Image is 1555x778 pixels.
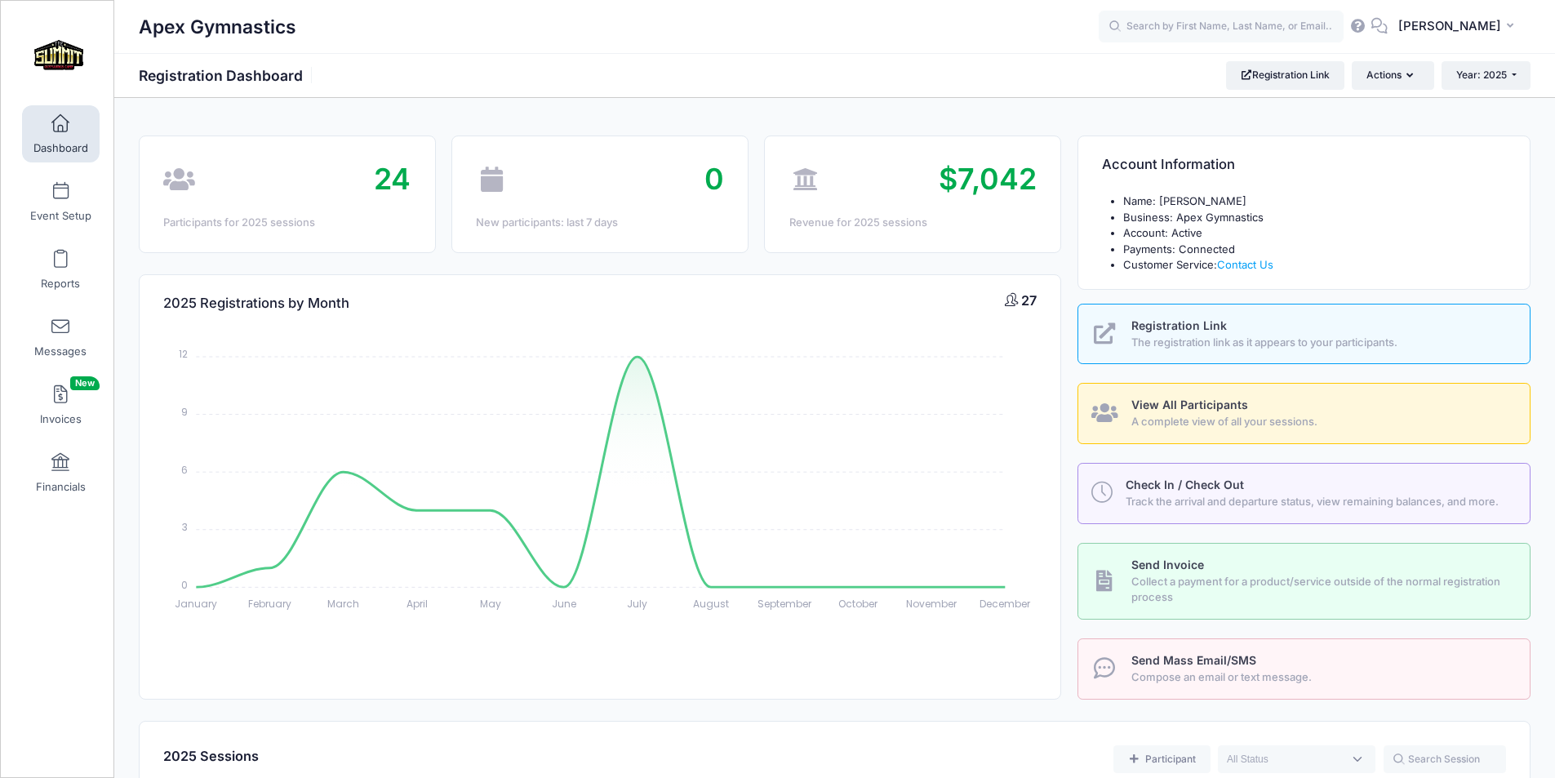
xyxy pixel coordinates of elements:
tspan: February [248,597,291,611]
tspan: November [906,597,957,611]
tspan: May [480,597,501,611]
span: Compose an email or text message. [1131,669,1512,686]
div: Revenue for 2025 sessions [789,215,1037,231]
span: A complete view of all your sessions. [1131,414,1512,430]
button: Actions [1352,61,1433,89]
span: Financials [36,480,86,494]
span: Collect a payment for a product/service outside of the normal registration process [1131,574,1512,606]
span: Year: 2025 [1456,69,1507,81]
a: Check In / Check Out Track the arrival and departure status, view remaining balances, and more. [1077,463,1531,524]
a: InvoicesNew [22,376,100,433]
tspan: 6 [182,462,189,476]
tspan: April [407,597,428,611]
span: 0 [704,161,724,197]
span: Event Setup [30,209,91,223]
a: Send Mass Email/SMS Compose an email or text message. [1077,638,1531,700]
span: Track the arrival and departure status, view remaining balances, and more. [1126,494,1511,510]
tspan: March [327,597,359,611]
tspan: 0 [182,577,189,591]
h4: 2025 Registrations by Month [163,280,349,327]
span: 27 [1021,292,1037,309]
tspan: October [838,597,878,611]
tspan: September [758,597,812,611]
div: Participants for 2025 sessions [163,215,411,231]
tspan: 9 [182,405,189,419]
a: Reports [22,241,100,298]
span: The registration link as it appears to your participants. [1131,335,1512,351]
li: Account: Active [1123,225,1506,242]
h1: Registration Dashboard [139,67,317,84]
tspan: December [980,597,1032,611]
a: View All Participants A complete view of all your sessions. [1077,383,1531,444]
span: $7,042 [939,161,1037,197]
span: Send Mass Email/SMS [1131,653,1256,667]
a: Send Invoice Collect a payment for a product/service outside of the normal registration process [1077,543,1531,620]
button: Year: 2025 [1442,61,1531,89]
a: Registration Link [1226,61,1344,89]
a: Messages [22,309,100,366]
span: Check In / Check Out [1126,478,1244,491]
a: Registration Link The registration link as it appears to your participants. [1077,304,1531,365]
tspan: August [693,597,729,611]
tspan: January [175,597,218,611]
tspan: 3 [183,520,189,534]
input: Search by First Name, Last Name, or Email... [1099,11,1344,43]
h4: Account Information [1102,142,1235,189]
a: Dashboard [22,105,100,162]
a: Contact Us [1217,258,1273,271]
li: Business: Apex Gymnastics [1123,210,1506,226]
img: Apex Gymnastics [28,25,89,87]
a: Add a new manual registration [1113,745,1210,773]
li: Name: [PERSON_NAME] [1123,193,1506,210]
textarea: Search [1227,752,1343,767]
span: [PERSON_NAME] [1398,17,1501,35]
span: Messages [34,345,87,358]
span: Dashboard [33,141,88,155]
li: Customer Service: [1123,257,1506,273]
span: 2025 Sessions [163,748,259,764]
a: Financials [22,444,100,501]
h1: Apex Gymnastics [139,8,296,46]
a: Event Setup [22,173,100,230]
tspan: June [552,597,576,611]
button: [PERSON_NAME] [1388,8,1531,46]
tspan: July [628,597,648,611]
input: Search Session [1384,745,1506,773]
span: New [70,376,100,390]
tspan: 12 [180,347,189,361]
span: 24 [374,161,411,197]
span: Reports [41,277,80,291]
span: View All Participants [1131,398,1248,411]
a: Apex Gymnastics [1,17,115,95]
div: New participants: last 7 days [476,215,723,231]
span: Registration Link [1131,318,1227,332]
li: Payments: Connected [1123,242,1506,258]
span: Send Invoice [1131,558,1204,571]
span: Invoices [40,412,82,426]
